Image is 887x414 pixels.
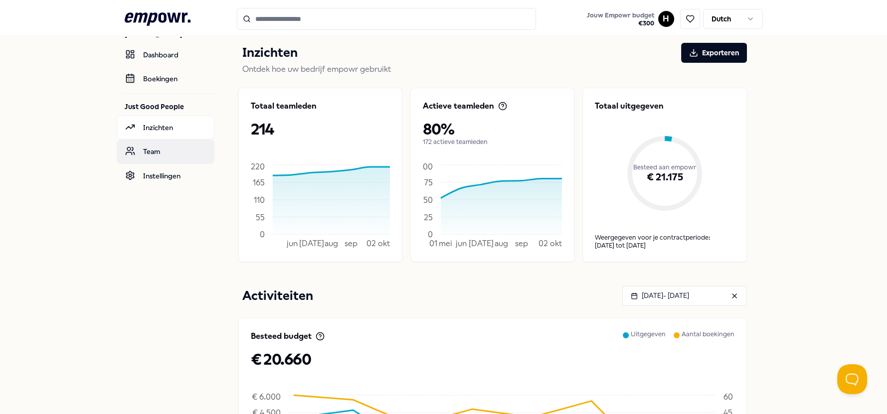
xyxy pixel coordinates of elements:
[423,195,433,204] tspan: 50
[286,239,298,248] tspan: jun
[455,239,466,248] tspan: jun
[595,234,734,242] p: Weergegeven voor je contractperiode:
[723,392,733,401] tspan: 60
[595,100,734,112] p: Totaal uitgegeven
[515,239,528,248] tspan: sep
[117,116,214,139] a: Inzichten
[251,100,317,112] p: Totaal teamleden
[424,212,433,222] tspan: 25
[250,161,264,171] tspan: 220
[681,43,747,63] button: Exporteren
[251,330,312,342] p: Besteed budget
[469,239,494,248] tspan: [DATE]
[237,8,536,30] input: Search for products, categories or subcategories
[242,286,313,306] p: Activiteiten
[251,120,390,138] p: 214
[420,161,433,171] tspan: 100
[423,120,562,138] p: 80%
[622,286,747,306] button: [DATE]- [DATE]
[299,239,324,248] tspan: [DATE]
[125,102,214,112] p: Just Good People
[631,330,666,350] p: Uitgegeven
[255,212,264,222] tspan: 55
[595,124,734,211] div: Besteed aan empowr
[117,43,214,67] a: Dashboard
[251,350,734,368] p: € 20.660
[251,392,280,401] tspan: € 6.000
[631,290,689,301] div: [DATE] - [DATE]
[658,11,674,27] button: H
[538,239,562,248] tspan: 02 okt
[242,63,747,76] p: Ontdek hoe uw bedrijf empowr gebruikt
[423,138,562,146] p: 172 actieve teamleden
[117,139,214,163] a: Team
[259,230,264,239] tspan: 0
[423,100,494,112] p: Actieve teamleden
[117,164,214,188] a: Instellingen
[587,19,654,27] span: € 300
[595,242,734,250] div: [DATE] tot [DATE]
[583,8,658,29] a: Jouw Empowr budget€300
[682,330,734,350] p: Aantal boekingen
[587,11,654,19] span: Jouw Empowr budget
[344,239,357,248] tspan: sep
[429,239,452,248] tspan: 01 mei
[585,9,656,29] button: Jouw Empowr budget€300
[252,177,264,187] tspan: 165
[242,43,298,63] p: Inzichten
[428,230,433,239] tspan: 0
[595,144,734,211] div: € 21.175
[253,195,264,204] tspan: 110
[495,239,508,248] tspan: aug
[366,239,390,248] tspan: 02 okt
[117,67,214,91] a: Boekingen
[424,177,433,187] tspan: 75
[325,239,338,248] tspan: aug
[837,364,867,394] iframe: Help Scout Beacon - Open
